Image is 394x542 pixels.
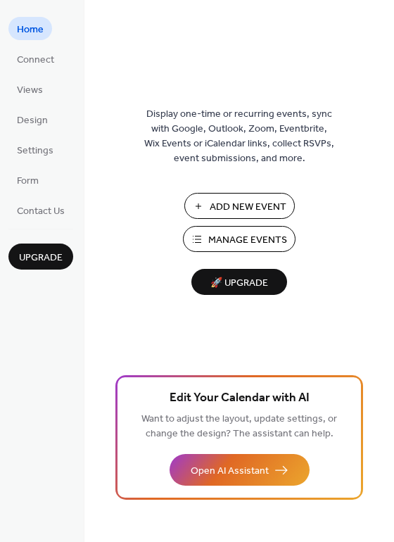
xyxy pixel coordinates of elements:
[8,138,62,161] a: Settings
[17,204,65,219] span: Contact Us
[191,464,269,479] span: Open AI Assistant
[200,274,279,293] span: 🚀 Upgrade
[8,244,73,270] button: Upgrade
[208,233,287,248] span: Manage Events
[170,454,310,486] button: Open AI Assistant
[183,226,295,252] button: Manage Events
[17,23,44,37] span: Home
[8,108,56,131] a: Design
[17,144,53,158] span: Settings
[17,83,43,98] span: Views
[8,168,47,191] a: Form
[8,47,63,70] a: Connect
[8,17,52,40] a: Home
[17,53,54,68] span: Connect
[17,113,48,128] span: Design
[170,389,310,408] span: Edit Your Calendar with AI
[191,269,287,295] button: 🚀 Upgrade
[184,193,295,219] button: Add New Event
[8,77,51,101] a: Views
[17,174,39,189] span: Form
[141,410,337,443] span: Want to adjust the layout, update settings, or change the design? The assistant can help.
[210,200,286,215] span: Add New Event
[144,107,334,166] span: Display one-time or recurring events, sync with Google, Outlook, Zoom, Eventbrite, Wix Events or ...
[19,251,63,265] span: Upgrade
[8,198,73,222] a: Contact Us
